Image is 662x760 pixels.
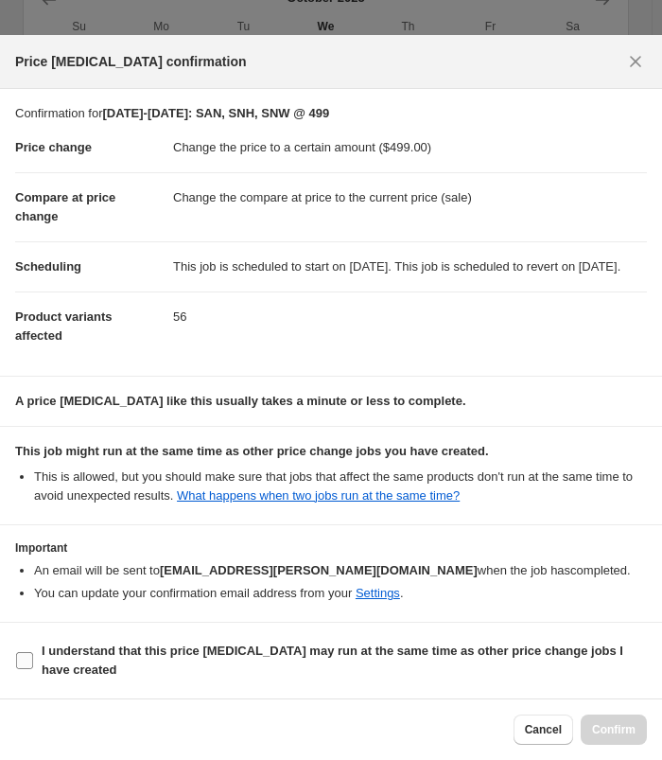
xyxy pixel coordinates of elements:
span: Cancel [525,722,562,737]
span: Price change [15,140,92,154]
dd: Change the compare at price to the current price (sale) [173,172,647,222]
a: Settings [356,586,400,600]
li: An email will be sent to when the job has completed . [34,561,647,580]
dd: This job is scheduled to start on [DATE]. This job is scheduled to revert on [DATE]. [173,241,647,292]
b: A price [MEDICAL_DATA] like this usually takes a minute or less to complete. [15,394,466,408]
span: Price [MEDICAL_DATA] confirmation [15,52,247,71]
span: Scheduling [15,259,81,274]
li: This is allowed, but you should make sure that jobs that affect the same products don ' t run at ... [34,468,647,505]
dd: Change the price to a certain amount ($499.00) [173,123,647,172]
button: Cancel [514,715,573,745]
b: I understand that this price [MEDICAL_DATA] may run at the same time as other price change jobs I... [42,644,623,677]
button: Close [620,46,651,77]
dd: 56 [173,292,647,342]
span: Product variants affected [15,309,113,343]
h3: Important [15,540,647,556]
li: You can update your confirmation email address from your . [34,584,647,603]
span: Compare at price change [15,190,115,223]
b: This job might run at the same time as other price change jobs you have created. [15,444,489,458]
p: Confirmation for [15,104,647,123]
a: What happens when two jobs run at the same time? [177,488,460,503]
b: [DATE]-[DATE]: SAN, SNH, SNW @ 499 [102,106,329,120]
b: [EMAIL_ADDRESS][PERSON_NAME][DOMAIN_NAME] [160,563,478,577]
